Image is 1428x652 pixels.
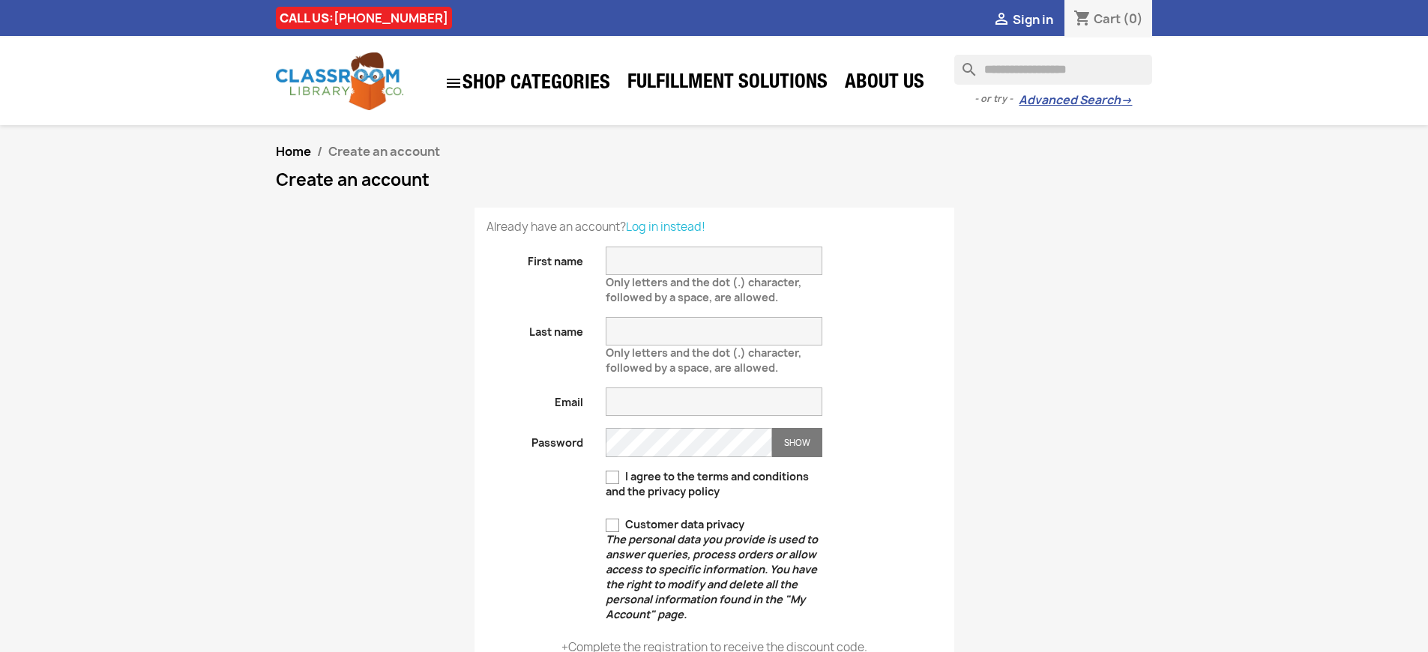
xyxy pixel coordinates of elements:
span: → [1121,93,1132,108]
a: Advanced Search→ [1019,93,1132,108]
i:  [445,74,463,92]
em: The personal data you provide is used to answer queries, process orders or allow access to specif... [606,532,818,621]
input: Password input [606,428,772,457]
input: Search [954,55,1152,85]
span: Only letters and the dot (.) character, followed by a space, are allowed. [606,269,801,304]
h1: Create an account [276,171,1153,189]
label: Last name [475,317,595,339]
p: Already have an account? [486,220,942,235]
a:  Sign in [992,11,1053,28]
span: Only letters and the dot (.) character, followed by a space, are allowed. [606,339,801,375]
a: Log in instead! [626,219,705,235]
label: I agree to the terms and conditions and the privacy policy [606,469,822,499]
img: Classroom Library Company [276,52,403,110]
span: Create an account [328,143,440,160]
span: Sign in [1013,11,1053,28]
label: Password [475,428,595,450]
i: shopping_cart [1073,10,1091,28]
span: Cart [1094,10,1121,27]
a: SHOP CATEGORIES [437,67,618,100]
button: Show [772,428,822,457]
a: About Us [837,69,932,99]
label: First name [475,247,595,269]
label: Customer data privacy [606,517,822,622]
a: [PHONE_NUMBER] [334,10,448,26]
div: CALL US: [276,7,452,29]
span: (0) [1123,10,1143,27]
a: Home [276,143,311,160]
label: Email [475,387,595,410]
span: - or try - [974,91,1019,106]
i:  [992,11,1010,29]
a: Fulfillment Solutions [620,69,835,99]
i: search [954,55,972,73]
